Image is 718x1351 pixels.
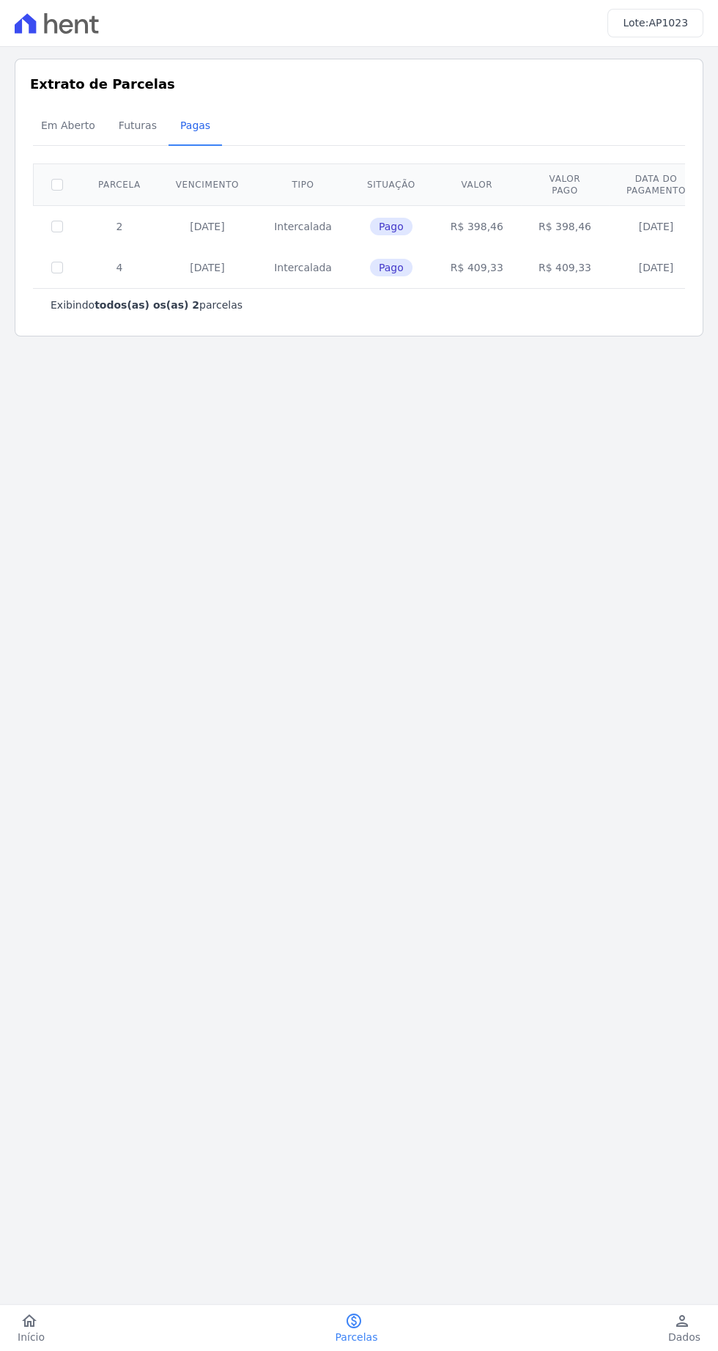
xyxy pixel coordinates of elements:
[521,205,609,247] td: R$ 398,46
[30,74,688,94] h3: Extrato de Parcelas
[51,298,243,312] p: Exibindo parcelas
[81,163,158,205] th: Parcela
[51,221,63,232] input: Só é possível selecionar pagamentos em aberto
[648,17,688,29] span: AP1023
[609,205,703,247] td: [DATE]
[158,247,256,288] td: [DATE]
[433,163,521,205] th: Valor
[521,247,609,288] td: R$ 409,33
[433,205,521,247] td: R$ 398,46
[336,1330,378,1344] span: Parcelas
[51,262,63,273] input: Só é possível selecionar pagamentos em aberto
[609,163,703,205] th: Data do pagamento
[107,108,169,146] a: Futuras
[110,111,166,140] span: Futuras
[256,163,349,205] th: Tipo
[623,15,688,31] h3: Lote:
[256,247,349,288] td: Intercalada
[81,205,158,247] td: 2
[158,163,256,205] th: Vencimento
[21,1312,38,1330] i: home
[81,247,158,288] td: 4
[651,1312,718,1344] a: personDados
[18,1330,45,1344] span: Início
[349,163,433,205] th: Situação
[95,299,199,311] b: todos(as) os(as) 2
[668,1330,700,1344] span: Dados
[158,205,256,247] td: [DATE]
[433,247,521,288] td: R$ 409,33
[32,111,104,140] span: Em Aberto
[521,163,609,205] th: Valor pago
[171,111,219,140] span: Pagas
[609,247,703,288] td: [DATE]
[29,108,107,146] a: Em Aberto
[318,1312,396,1344] a: paidParcelas
[345,1312,363,1330] i: paid
[370,259,412,276] span: Pago
[169,108,222,146] a: Pagas
[673,1312,691,1330] i: person
[370,218,412,235] span: Pago
[256,205,349,247] td: Intercalada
